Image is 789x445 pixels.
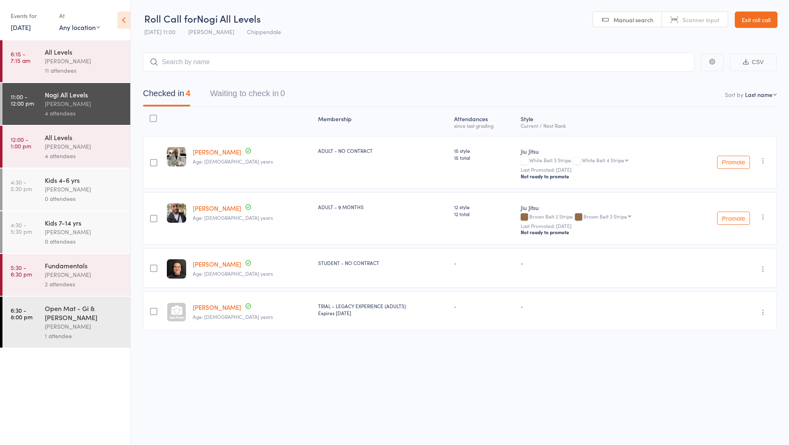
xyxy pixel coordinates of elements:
div: - [521,302,683,309]
div: [PERSON_NAME] [45,184,123,194]
a: 6:15 -7:15 amAll Levels[PERSON_NAME]11 attendees [2,40,130,82]
button: Promote [717,156,750,169]
div: - [521,259,683,266]
a: 5:30 -6:30 pmFundamentals[PERSON_NAME]2 attendees [2,254,130,296]
a: [PERSON_NAME] [193,260,241,268]
div: [PERSON_NAME] [45,227,123,237]
span: Age: [DEMOGRAPHIC_DATA] years [193,270,273,277]
span: Age: [DEMOGRAPHIC_DATA] years [193,313,273,320]
div: Open Mat - Gi & [PERSON_NAME] [45,304,123,322]
span: Age: [DEMOGRAPHIC_DATA] years [193,158,273,165]
div: Style [517,111,686,132]
span: Chippendale [247,28,281,36]
div: At [59,9,100,23]
div: - [454,259,514,266]
div: White Belt 4 Stripe [582,157,624,163]
div: Not ready to promote [521,173,683,180]
a: [PERSON_NAME] [193,204,241,212]
a: 12:00 -1:00 pmAll Levels[PERSON_NAME]4 attendees [2,126,130,168]
div: 4 attendees [45,151,123,161]
div: 0 [280,89,285,98]
span: Scanner input [683,16,720,24]
span: 12 style [454,203,514,210]
div: STUDENT - NO CONTRACT [318,259,448,266]
span: [DATE] 11:00 [144,28,175,36]
div: Kids 4-6 yrs [45,175,123,184]
input: Search by name [143,53,694,71]
div: Membership [315,111,451,132]
time: 6:15 - 7:15 am [11,51,30,64]
span: 15 style [454,147,514,154]
button: Checked in4 [143,85,190,106]
div: Last name [745,90,773,99]
a: 4:30 -5:30 pmKids 7-14 yrs[PERSON_NAME]0 attendees [2,211,130,253]
div: All Levels [45,133,123,142]
div: 0 attendees [45,194,123,203]
div: TRIAL - LEGACY EXPERIENCE (ADULTS) [318,302,448,316]
time: 12:00 - 1:00 pm [11,136,31,149]
a: Exit roll call [735,12,777,28]
div: 11 attendees [45,66,123,75]
div: Nogi All Levels [45,90,123,99]
span: Nogi All Levels [197,12,261,25]
div: 4 [186,89,190,98]
div: [PERSON_NAME] [45,270,123,279]
span: [PERSON_NAME] [188,28,234,36]
div: Brown Belt 2 Stripe [521,214,683,221]
img: image1732692636.png [167,147,186,166]
a: 4:30 -5:30 pmKids 4-6 yrs[PERSON_NAME]0 attendees [2,168,130,210]
a: 11:00 -12:00 pmNogi All Levels[PERSON_NAME]4 attendees [2,83,130,125]
div: [PERSON_NAME] [45,99,123,108]
button: Waiting to check in0 [210,85,285,106]
img: image1701842700.png [167,203,186,223]
a: [PERSON_NAME] [193,148,241,156]
a: [DATE] [11,23,31,32]
time: 11:00 - 12:00 pm [11,93,34,106]
div: Jiu Jitsu [521,203,683,212]
div: Fundamentals [45,261,123,270]
div: 4 attendees [45,108,123,118]
div: Events for [11,9,51,23]
time: 4:30 - 5:30 pm [11,179,32,192]
small: Last Promoted: [DATE] [521,223,683,229]
div: Brown Belt 3 Stripe [584,214,627,219]
div: Expires [DATE] [318,309,448,316]
button: Promote [717,212,750,225]
time: 5:30 - 6:30 pm [11,264,32,277]
div: 0 attendees [45,237,123,246]
div: Not ready to promote [521,229,683,235]
a: [PERSON_NAME] [193,303,241,311]
div: ADULT - NO CONTRACT [318,147,448,154]
img: image1756197696.png [167,259,186,279]
div: Current / Next Rank [521,123,683,128]
div: [PERSON_NAME] [45,142,123,151]
div: Kids 7-14 yrs [45,218,123,227]
div: Atten­dances [451,111,517,132]
button: CSV [730,53,777,71]
small: Last Promoted: [DATE] [521,167,683,173]
div: [PERSON_NAME] [45,56,123,66]
time: 6:30 - 8:00 pm [11,307,32,320]
span: 12 total [454,210,514,217]
div: White Belt 3 Stripe [521,157,683,164]
div: 1 attendee [45,331,123,341]
span: Age: [DEMOGRAPHIC_DATA] years [193,214,273,221]
div: Jiu Jitsu [521,147,683,155]
a: 6:30 -8:00 pmOpen Mat - Gi & [PERSON_NAME][PERSON_NAME]1 attendee [2,297,130,348]
div: Any location [59,23,100,32]
div: ADULT - 9 MONTHS [318,203,448,210]
span: Manual search [614,16,653,24]
label: Sort by [725,90,743,99]
div: since last grading [454,123,514,128]
div: - [454,302,514,309]
div: All Levels [45,47,123,56]
div: 2 attendees [45,279,123,289]
span: 15 total [454,154,514,161]
div: [PERSON_NAME] [45,322,123,331]
time: 4:30 - 5:30 pm [11,221,32,235]
span: Roll Call for [144,12,197,25]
